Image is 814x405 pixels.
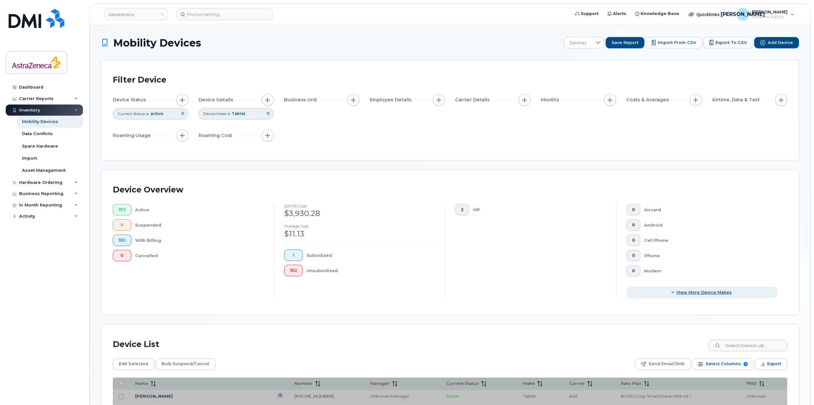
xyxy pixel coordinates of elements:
[644,250,777,261] div: iPhone
[113,358,154,370] button: Edit Selected
[307,250,435,261] div: Subsidized
[307,265,435,276] div: Unsubsidized
[767,359,781,369] span: Export
[658,40,696,46] span: Import from CSV
[632,207,635,212] span: 0
[564,37,592,49] span: Devices
[162,359,209,369] span: Bulk Suspend/Cancel
[632,238,635,243] span: 0
[203,111,226,116] span: Device Make
[118,238,126,243] span: 352
[290,253,297,258] span: 1
[627,204,640,215] button: 0
[135,219,264,231] div: Suspended
[113,72,166,88] div: Filter Device
[135,204,264,215] div: Active
[646,37,702,48] button: Import from CSV
[473,204,606,215] div: VIP
[626,97,671,103] span: Costs & Averages
[113,219,131,231] button: 0
[461,207,464,212] span: 2
[232,111,245,116] span: Tablet
[199,97,235,103] span: Device Details
[284,250,303,261] button: 1
[644,235,777,246] div: Cell Phone
[627,219,640,231] button: 0
[709,340,787,351] input: Search Device List ...
[113,250,131,261] button: 0
[627,265,640,277] button: 0
[370,97,413,103] span: Employee Details
[199,132,234,139] span: Roaming Cost
[632,253,635,258] span: 0
[703,37,753,48] button: Export to CSV
[676,289,732,295] span: View More Device Makes
[113,235,131,246] button: 352
[754,37,799,48] button: Add Device
[455,97,491,103] span: Carrier Details
[284,204,435,208] h4: [DATE] cost
[113,182,183,198] div: Device Overview
[118,222,126,228] span: 0
[150,111,163,116] span: active
[113,97,148,103] span: Device Status
[228,111,230,116] span: is
[284,265,303,276] button: 352
[635,358,691,370] button: Send Email/SMS
[649,359,685,369] span: Send Email/SMS
[455,204,469,215] button: 2
[606,37,644,48] button: Save Report
[118,207,126,212] span: 353
[284,228,435,239] div: $11.13
[113,204,131,215] button: 353
[541,97,561,103] span: Months
[113,132,153,139] span: Roaming Usage
[612,40,638,46] span: Save Report
[284,224,435,228] h4: Average cost
[644,219,777,231] div: Android
[627,250,640,261] button: 0
[632,222,635,228] span: 0
[284,97,319,103] span: Business Unit
[156,358,215,370] button: Bulk Suspend/Cancel
[118,253,126,258] span: 0
[113,37,201,48] span: Mobility Devices
[627,235,640,246] button: 0
[118,111,145,116] span: Current Status
[716,40,747,46] span: Export to CSV
[692,358,754,370] button: Select Columns 9
[135,250,264,261] div: Cancelled
[712,97,762,103] span: Airtime, Data & Text
[644,204,777,215] div: Aircard
[135,235,264,246] div: With Billing
[627,287,777,298] button: View More Device Makes
[644,265,777,277] div: Modem
[119,359,148,369] span: Edit Selected
[284,208,435,219] div: $3,930.28
[706,359,741,369] span: Select Columns
[744,362,748,366] span: 9
[755,358,787,370] button: Export
[146,111,149,116] span: is
[632,268,635,273] span: 0
[768,40,793,46] span: Add Device
[113,336,159,353] div: Device List
[290,268,297,273] span: 352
